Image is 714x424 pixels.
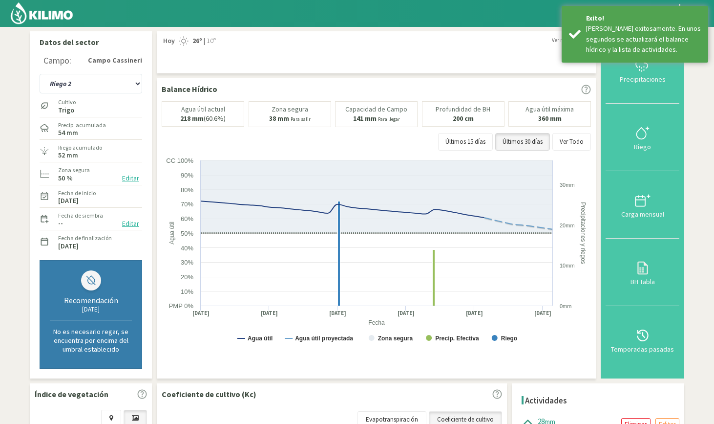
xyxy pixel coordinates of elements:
button: Riego [606,104,679,171]
button: Temporadas pasadas [606,306,679,374]
div: Precipitaciones [609,76,676,83]
span: | [204,36,205,46]
label: [DATE] [58,198,79,204]
label: -- [58,220,63,226]
p: Profundidad de BH [436,106,490,113]
label: 50 % [58,175,73,181]
text: Zona segura [378,335,413,342]
span: Hoy [162,36,175,46]
text: [DATE] [192,310,210,317]
p: Coeficiente de cultivo (Kc) [162,388,256,400]
h4: Actividades [525,396,567,405]
label: Cultivo [58,98,76,107]
p: Zona segura [272,106,308,113]
button: Editar [119,173,142,184]
button: Ver Todo [552,133,591,151]
text: 40% [181,245,193,252]
b: 360 mm [538,114,562,123]
div: [DATE] [50,305,132,313]
p: Datos del sector [40,36,142,48]
text: Agua útil proyectada [295,335,353,342]
p: Balance Hídrico [162,83,217,95]
strong: 26º [192,36,202,45]
text: PMP 0% [169,302,194,310]
text: [DATE] [261,310,278,317]
label: Precip. acumulada [58,121,106,130]
text: 0mm [560,303,571,309]
label: Zona segura [58,166,90,175]
text: 20mm [560,223,575,228]
b: 38 mm [269,114,289,123]
text: [DATE] [466,310,483,317]
label: Fecha de inicio [58,189,96,198]
label: 52 mm [58,152,78,158]
b: 141 mm [353,114,377,123]
label: Trigo [58,107,76,113]
b: 218 mm [180,114,204,123]
label: 54 mm [58,130,78,136]
text: [DATE] [398,310,415,317]
div: BH Tabla [609,278,676,285]
label: Riego acumulado [58,143,102,152]
text: Precip. Efectiva [435,335,479,342]
strong: Campo Cassineri [88,55,142,66]
div: Temporadas pasadas [609,346,676,353]
text: 50% [181,230,193,237]
text: Agua útil [248,335,273,342]
img: Kilimo [10,1,74,25]
span: 10º [205,36,216,46]
div: Riego guardado exitosamente. En unos segundos se actualizará el balance hídrico y la lista de act... [586,23,701,55]
text: Agua útil [168,222,175,245]
p: Índice de vegetación [35,388,108,400]
text: Fecha [368,319,385,326]
p: (60.6%) [180,115,226,122]
button: Últimos 15 días [438,133,493,151]
small: Para llegar [378,116,400,122]
button: Precipitaciones [606,36,679,104]
text: 30mm [560,182,575,188]
text: [DATE] [329,310,346,317]
text: 90% [181,172,193,179]
div: Campo: [43,56,71,66]
text: Precipitaciones y riegos [580,202,587,264]
div: Riego [609,143,676,150]
small: Para salir [291,116,311,122]
text: Riego [501,335,517,342]
text: 10% [181,288,193,295]
span: Ver más días [552,36,581,45]
button: BH Tabla [606,239,679,306]
text: 60% [181,215,193,223]
button: Últimos 30 días [495,133,550,151]
p: Agua útil máxima [525,106,574,113]
text: CC 100% [166,157,193,164]
p: Agua útil actual [181,106,225,113]
button: Carga mensual [606,171,679,239]
p: Capacidad de Campo [345,106,407,113]
text: 30% [181,259,193,266]
text: 20% [181,273,193,281]
label: Fecha de finalización [58,234,112,243]
text: [DATE] [534,310,551,317]
p: No es necesario regar, se encuentra por encima del umbral establecido [50,327,132,354]
b: 200 cm [453,114,474,123]
div: Exito! [586,13,701,23]
div: Carga mensual [609,211,676,218]
text: 80% [181,186,193,194]
div: Recomendación [50,295,132,305]
button: Editar [119,218,142,229]
text: 70% [181,201,193,208]
label: [DATE] [58,243,79,249]
label: Fecha de siembra [58,211,103,220]
text: 10mm [560,263,575,268]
